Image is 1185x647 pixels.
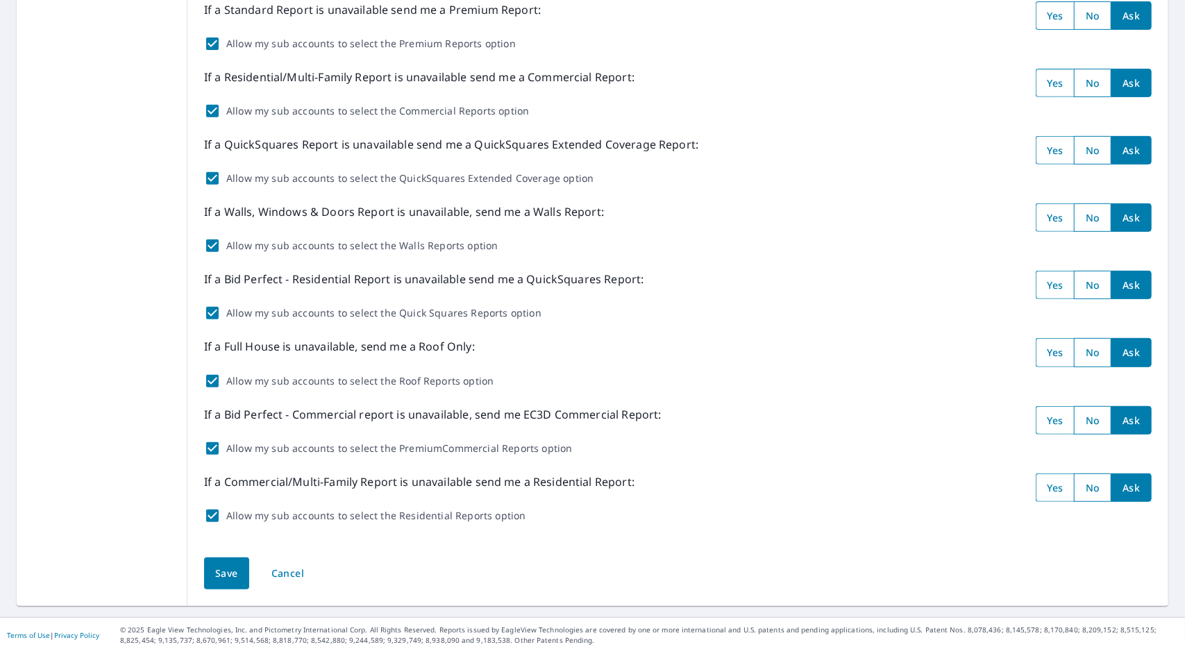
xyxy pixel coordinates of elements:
label: Allow my sub accounts to select the Commercial Reports option [226,105,529,117]
p: If a Commercial/Multi-Family Report is unavailable send me a Residential Report: [204,473,634,502]
label: Allow my sub accounts to select the Premium Reports option [226,37,516,50]
label: Allow my sub accounts to select the Residential Reports option [226,510,526,522]
a: Terms of Use [7,630,50,640]
label: Allow my sub accounts to select the Walls Reports option [226,240,498,252]
p: © 2025 Eagle View Technologies, Inc. and Pictometry International Corp. All Rights Reserved. Repo... [120,625,1178,646]
span: Save [215,565,238,582]
button: Cancel [260,557,316,590]
span: Cancel [271,565,304,582]
label: Allow my sub accounts to select the QuickSquares Extended Coverage option [226,172,594,185]
p: If a Standard Report is unavailable send me a Premium Report: [204,1,541,30]
label: Allow my sub accounts to select the Quick Squares Reports option [226,307,541,319]
p: | [7,631,99,639]
p: If a Full House is unavailable, send me a Roof Only: [204,338,475,367]
a: Privacy Policy [54,630,99,640]
p: If a Bid Perfect - Commercial report is unavailable, send me EC3D Commercial Report: [204,406,662,435]
label: Allow my sub accounts to select the PremiumCommercial Reports option [226,442,573,455]
p: If a QuickSquares Report is unavailable send me a QuickSquares Extended Coverage Report: [204,136,698,165]
p: If a Walls, Windows & Doors Report is unavailable, send me a Walls Report: [204,203,604,232]
button: Save [204,557,249,590]
label: Allow my sub accounts to select the Roof Reports option [226,375,494,387]
p: If a Residential/Multi-Family Report is unavailable send me a Commercial Report: [204,69,634,97]
p: If a Bid Perfect - Residential Report is unavailable send me a QuickSquares Report: [204,271,644,299]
